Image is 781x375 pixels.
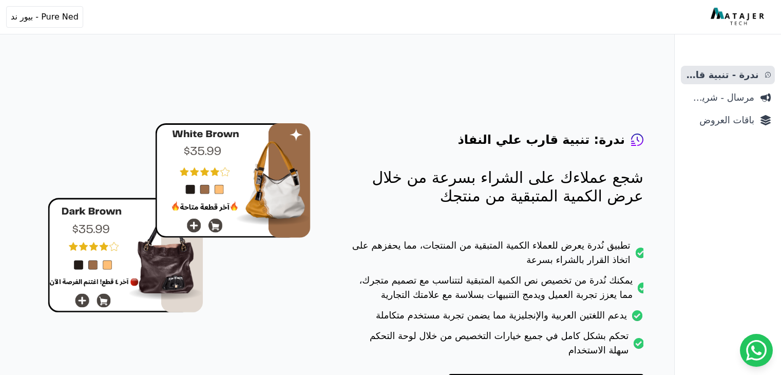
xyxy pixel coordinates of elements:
li: تطبيق نُدرة يعرض للعملاء الكمية المتبقية من المنتجات، مما يحفزهم على اتخاذ القرار بالشراء بسرعة [352,238,643,273]
span: Pure Ned - بيور ند [11,11,79,23]
span: ندرة - تنبية قارب علي النفاذ [685,68,759,82]
li: يدعم اللغتين العربية والإنجليزية مما يضمن تجربة مستخدم متكاملة [352,308,643,329]
img: MatajerTech Logo [711,8,767,26]
span: مرسال - شريط دعاية [685,90,754,105]
img: hero [48,123,311,313]
button: Pure Ned - بيور ند [6,6,83,28]
h4: ندرة: تنبية قارب علي النفاذ [458,132,625,148]
span: باقات العروض [685,113,754,127]
p: شجع عملاءك على الشراء بسرعة من خلال عرض الكمية المتبقية من منتجك [352,168,643,205]
li: تحكم بشكل كامل في جميع خيارات التخصيص من خلال لوحة التحكم سهلة الاستخدام [352,329,643,364]
li: يمكنك نُدرة من تخصيص نص الكمية المتبقية لتتناسب مع تصميم متجرك، مما يعزز تجربة العميل ويدمج التنب... [352,273,643,308]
